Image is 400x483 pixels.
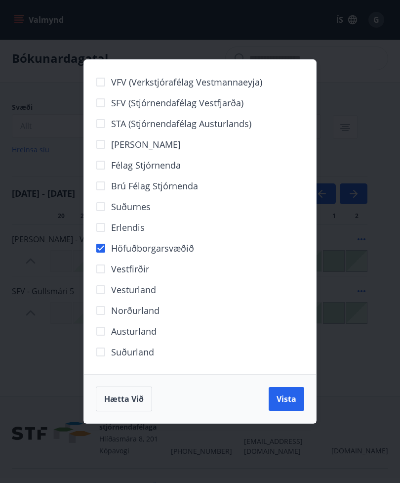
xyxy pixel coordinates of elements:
span: Suðurnes [111,200,151,213]
span: Suðurland [111,346,154,358]
span: SFV (Stjórnendafélag Vestfjarða) [111,96,243,109]
span: STA (Stjórnendafélag Austurlands) [111,117,251,130]
span: [PERSON_NAME] [111,138,181,151]
span: Höfuðborgarsvæðið [111,242,194,255]
span: Austurland [111,325,157,338]
span: VFV (Verkstjórafélag Vestmannaeyja) [111,76,262,88]
span: Vista [277,394,296,404]
span: Norðurland [111,304,160,317]
span: Vesturland [111,283,156,296]
button: Hætta við [96,387,152,411]
span: Hætta við [104,394,144,404]
span: Félag stjórnenda [111,159,181,172]
button: Vista [269,387,304,411]
span: Erlendis [111,221,145,234]
span: Vestfirðir [111,263,149,275]
span: Brú félag stjórnenda [111,179,198,192]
